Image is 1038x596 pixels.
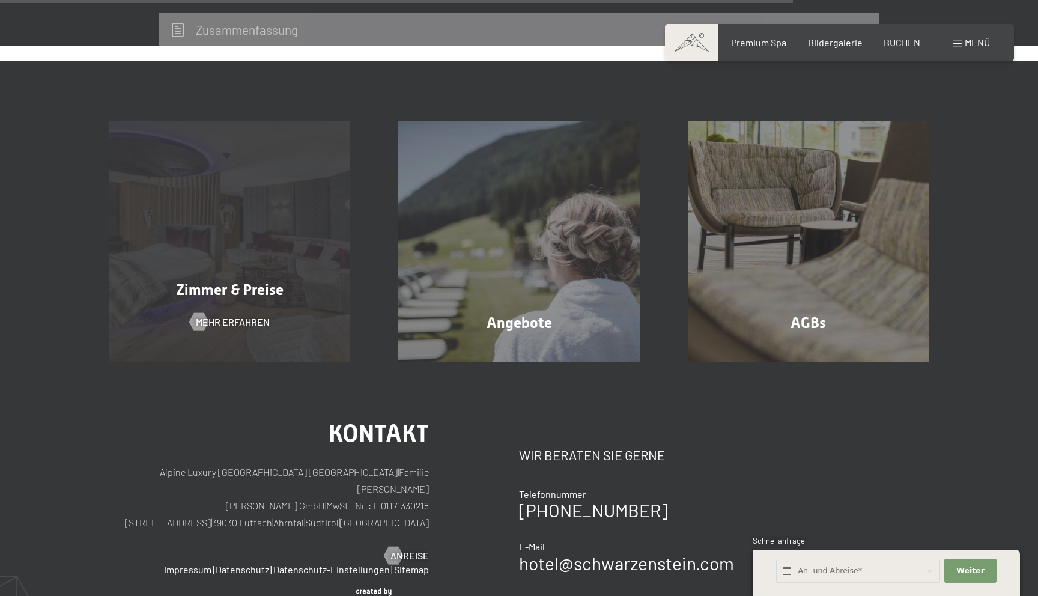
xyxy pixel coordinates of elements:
[374,121,664,362] a: Buchung Angebote
[398,466,399,478] span: |
[391,564,393,575] span: |
[273,564,390,575] a: Datenschutz-Einstellungen
[164,564,211,575] a: Impressum
[965,37,990,48] span: Menü
[213,564,214,575] span: |
[519,488,586,500] span: Telefonnummer
[270,564,272,575] span: |
[325,500,326,511] span: |
[791,314,826,332] span: AGBs
[216,564,269,575] a: Datenschutz
[196,22,298,37] h2: Zusammen­fassung
[808,37,863,48] a: Bildergalerie
[394,564,429,575] a: Sitemap
[519,541,545,552] span: E-Mail
[519,499,667,521] a: [PHONE_NUMBER]
[196,315,270,329] span: Mehr erfahren
[329,419,429,448] span: Kontakt
[339,517,340,528] span: |
[664,121,953,362] a: Buchung AGBs
[272,517,273,528] span: |
[390,549,429,562] span: Anreise
[956,565,985,576] span: Weiter
[944,559,996,583] button: Weiter
[519,552,734,574] a: hotel@schwarzenstein.com
[176,281,284,299] span: Zimmer & Preise
[304,517,305,528] span: |
[731,37,786,48] a: Premium Spa
[109,464,429,531] p: Alpine Luxury [GEOGRAPHIC_DATA] [GEOGRAPHIC_DATA] Familie [PERSON_NAME] [PERSON_NAME] GmbH MwSt.-...
[85,121,375,362] a: Buchung Zimmer & Preise Mehr erfahren
[519,447,665,463] span: Wir beraten Sie gerne
[384,549,429,562] a: Anreise
[753,536,805,546] span: Schnellanfrage
[487,314,552,332] span: Angebote
[211,517,212,528] span: |
[884,37,920,48] a: BUCHEN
